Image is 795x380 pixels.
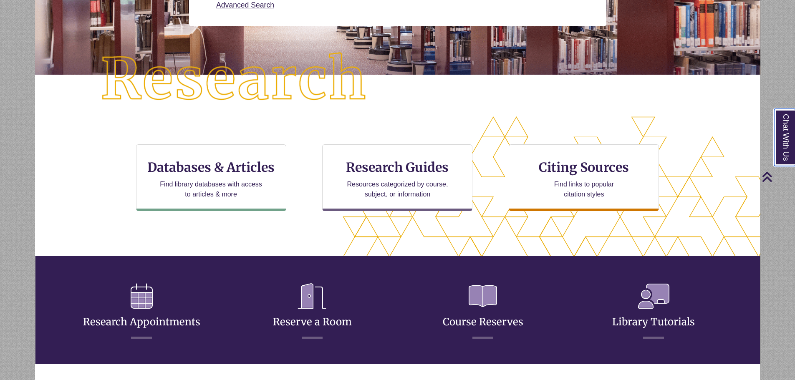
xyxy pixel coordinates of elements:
h3: Citing Sources [533,159,635,175]
a: Databases & Articles Find library databases with access to articles & more [136,144,286,211]
p: Find links to popular citation styles [543,179,625,199]
h3: Research Guides [329,159,465,175]
p: Resources categorized by course, subject, or information [343,179,452,199]
a: Citing Sources Find links to popular citation styles [509,144,659,211]
a: Reserve a Room [273,295,352,328]
a: Back to Top [762,171,793,182]
a: Library Tutorials [612,295,695,328]
img: Research [71,23,397,136]
a: Course Reserves [443,295,523,328]
h3: Databases & Articles [143,159,279,175]
a: Advanced Search [216,1,274,9]
a: Research Appointments [83,295,200,328]
p: Find library databases with access to articles & more [156,179,265,199]
a: Research Guides Resources categorized by course, subject, or information [322,144,472,211]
